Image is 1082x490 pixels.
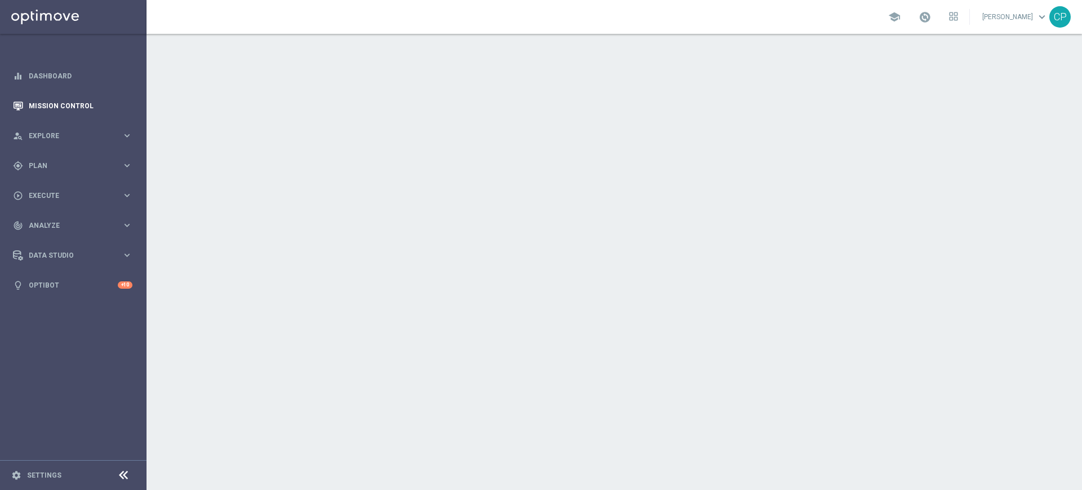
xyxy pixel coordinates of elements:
button: Mission Control [12,101,133,111]
button: track_changes Analyze keyboard_arrow_right [12,221,133,230]
i: keyboard_arrow_right [122,160,132,171]
i: track_changes [13,220,23,231]
i: keyboard_arrow_right [122,220,132,231]
div: CP [1049,6,1071,28]
i: equalizer [13,71,23,81]
a: Mission Control [29,91,132,121]
span: Execute [29,192,122,199]
a: [PERSON_NAME]keyboard_arrow_down [981,8,1049,25]
span: Plan [29,162,122,169]
span: school [888,11,901,23]
i: settings [11,470,21,480]
span: keyboard_arrow_down [1036,11,1048,23]
i: person_search [13,131,23,141]
button: play_circle_outline Execute keyboard_arrow_right [12,191,133,200]
button: Data Studio keyboard_arrow_right [12,251,133,260]
button: gps_fixed Plan keyboard_arrow_right [12,161,133,170]
a: Settings [27,472,61,479]
div: Optibot [13,270,132,300]
button: equalizer Dashboard [12,72,133,81]
i: lightbulb [13,280,23,290]
div: Dashboard [13,61,132,91]
i: keyboard_arrow_right [122,250,132,261]
i: gps_fixed [13,161,23,171]
span: Analyze [29,222,122,229]
i: keyboard_arrow_right [122,130,132,141]
div: Execute [13,191,122,201]
div: +10 [118,281,132,289]
div: Mission Control [13,91,132,121]
i: play_circle_outline [13,191,23,201]
span: Data Studio [29,252,122,259]
div: Plan [13,161,122,171]
div: Data Studio [13,250,122,261]
button: lightbulb Optibot +10 [12,281,133,290]
button: person_search Explore keyboard_arrow_right [12,131,133,140]
i: keyboard_arrow_right [122,190,132,201]
a: Optibot [29,270,118,300]
span: Explore [29,133,122,139]
div: Analyze [13,220,122,231]
div: Explore [13,131,122,141]
a: Dashboard [29,61,132,91]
